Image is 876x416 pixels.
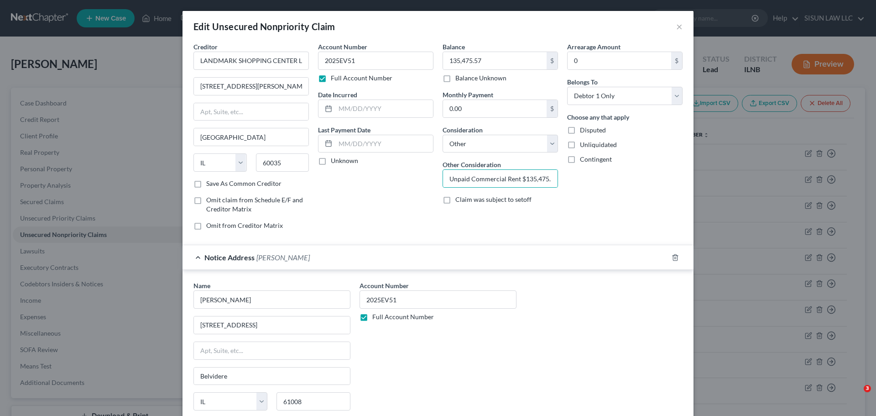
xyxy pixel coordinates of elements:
[443,52,547,69] input: 0.00
[580,141,617,148] span: Unliquidated
[256,253,310,262] span: [PERSON_NAME]
[671,52,682,69] div: $
[360,281,409,290] label: Account Number
[443,100,547,117] input: 0.00
[194,342,350,359] input: Apt, Suite, etc...
[372,312,434,321] label: Full Account Number
[194,103,308,121] input: Apt, Suite, etc...
[567,42,620,52] label: Arrearage Amount
[676,21,683,32] button: ×
[194,128,308,146] input: Enter city...
[335,135,433,153] input: MM/DD/YYYY
[864,385,871,392] span: 3
[193,43,218,51] span: Creditor
[455,74,506,83] label: Balance Unknown
[443,170,558,187] input: Specify...
[194,368,350,385] input: Enter city...
[276,392,350,411] input: Enter zip..
[194,316,350,334] input: Enter address...
[845,385,867,407] iframe: Intercom live chat
[335,100,433,117] input: MM/DD/YYYY
[193,20,335,33] div: Edit Unsecured Nonpriority Claim
[194,78,308,95] input: Enter address...
[443,160,501,169] label: Other Consideration
[206,196,303,213] span: Omit claim from Schedule E/F and Creditor Matrix
[567,112,629,122] label: Choose any that apply
[193,52,309,70] input: Search creditor by name...
[318,42,367,52] label: Account Number
[193,282,210,290] span: Name
[580,126,606,134] span: Disputed
[204,253,255,262] span: Notice Address
[331,74,392,83] label: Full Account Number
[443,125,483,135] label: Consideration
[443,42,465,52] label: Balance
[331,156,358,165] label: Unknown
[568,52,671,69] input: 0.00
[547,100,558,117] div: $
[206,221,283,229] span: Omit from Creditor Matrix
[567,78,598,86] span: Belongs To
[318,125,370,135] label: Last Payment Date
[193,290,350,309] input: Search by name...
[580,155,612,163] span: Contingent
[256,153,309,172] input: Enter zip...
[443,90,493,100] label: Monthly Payment
[206,179,282,188] label: Save As Common Creditor
[360,290,516,309] input: --
[547,52,558,69] div: $
[318,52,433,70] input: --
[318,90,357,100] label: Date Incurred
[455,195,532,203] span: Claim was subject to setoff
